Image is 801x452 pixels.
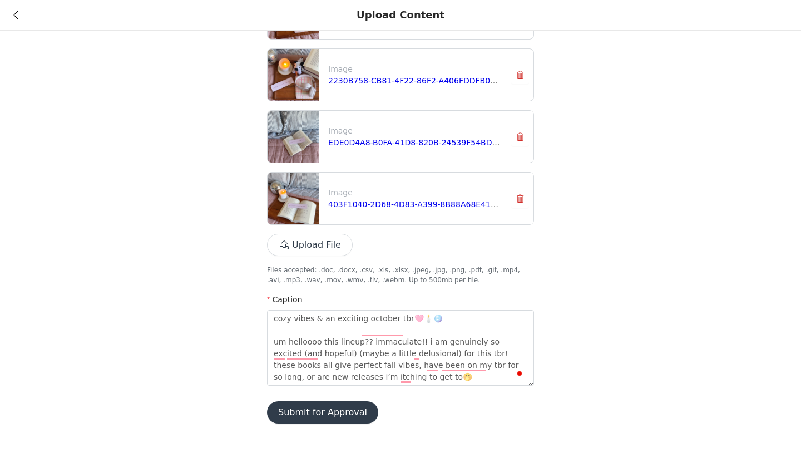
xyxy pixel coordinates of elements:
button: Upload File [267,234,353,256]
label: Caption [267,295,303,304]
p: Files accepted: .doc, .docx, .csv, .xls, .xlsx, .jpeg, .jpg, .png, .pdf, .gif, .mp4, .avi, .mp3, ... [267,265,534,285]
p: Image [328,187,502,199]
a: EDE0D4A8-B0FA-41D8-820B-24539F54BDF4.jpeg [328,138,521,147]
button: Submit for Approval [267,401,378,424]
div: Upload Content [357,9,444,21]
p: Image [328,63,502,75]
span: Upload File [267,241,353,250]
a: 2230B758-CB81-4F22-86F2-A406FDDFB004.jpeg [328,76,520,85]
img: file [268,111,319,163]
textarea: To enrich screen reader interactions, please activate Accessibility in Grammarly extension settings [267,310,534,386]
p: Image [328,125,502,137]
img: file [268,173,319,224]
img: file [268,49,319,101]
a: 403F1040-2D68-4D83-A399-8B88A68E41B6.jpeg [328,200,520,209]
